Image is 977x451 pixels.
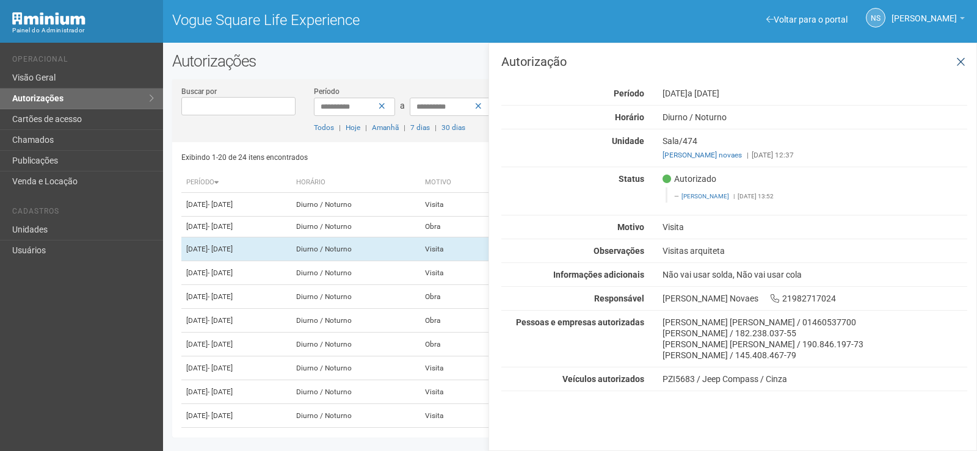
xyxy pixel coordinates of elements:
td: [DATE] [181,237,292,261]
div: [PERSON_NAME] Novaes 21982717024 [653,293,976,304]
li: Operacional [12,55,154,68]
td: Diurno / Noturno [291,193,419,217]
a: [PERSON_NAME] [681,193,729,200]
span: Nicolle Silva [892,2,957,23]
strong: Veículos autorizados [562,374,644,384]
strong: Unidade [612,136,644,146]
div: PZI5683 / Jeep Compass / Cinza [663,373,967,384]
div: [DATE] [653,88,976,99]
span: - [DATE] [208,316,233,325]
div: [PERSON_NAME] [PERSON_NAME] / 01460537700 [663,317,967,328]
td: [DATE] [181,404,292,428]
div: Visita [653,222,976,233]
strong: Pessoas e empresas autorizadas [516,317,644,327]
span: | [365,123,367,132]
td: [DATE] [181,261,292,285]
a: Todos [314,123,334,132]
td: Diurno / Noturno [291,333,419,356]
div: [PERSON_NAME] [PERSON_NAME] / 190.846.197-73 [663,339,967,350]
td: Diurno / Noturno [291,309,419,333]
span: | [339,123,341,132]
a: Hoje [346,123,360,132]
li: Cadastros [12,207,154,220]
td: [DATE] [181,356,292,380]
td: Visita [420,261,518,285]
td: Visita [420,380,518,404]
span: - [DATE] [208,364,233,372]
th: Horário [291,173,419,193]
a: 30 dias [441,123,465,132]
h1: Vogue Square Life Experience [172,12,561,28]
span: - [DATE] [208,411,233,420]
strong: Período [614,88,644,98]
td: Diurno / Noturno [291,217,419,237]
td: Visita [420,237,518,261]
td: [DATE] [181,285,292,309]
strong: Responsável [594,294,644,303]
div: Exibindo 1-20 de 24 itens encontrados [181,148,570,167]
div: [PERSON_NAME] / 182.238.037-55 [663,328,967,339]
span: a [400,101,405,110]
td: Visita [420,193,518,217]
strong: Informações adicionais [553,270,644,280]
span: | [733,193,735,200]
span: | [404,123,405,132]
div: Não vai usar solda, Não vai usar cola [653,269,976,280]
span: - [DATE] [208,388,233,396]
label: Período [314,86,340,97]
a: Voltar para o portal [766,15,848,24]
a: [PERSON_NAME] [892,15,965,25]
td: Obra [420,285,518,309]
strong: Status [619,174,644,184]
td: Visita [420,404,518,428]
span: - [DATE] [208,200,233,209]
td: [DATE] [181,380,292,404]
td: Diurno / Noturno [291,356,419,380]
td: [DATE] [181,217,292,237]
span: - [DATE] [208,269,233,277]
a: NS [866,8,885,27]
strong: Observações [594,246,644,256]
td: Diurno / Noturno [291,404,419,428]
span: | [435,123,437,132]
a: 7 dias [410,123,430,132]
footer: [DATE] 13:52 [674,192,961,201]
div: Diurno / Noturno [653,112,976,123]
span: a [DATE] [688,88,719,98]
img: Minium [12,12,85,25]
td: Diurno / Noturno [291,261,419,285]
span: | [747,151,749,159]
span: - [DATE] [208,245,233,253]
td: Diurno / Noturno [291,237,419,261]
span: Autorizado [663,173,716,184]
label: Buscar por [181,86,217,97]
td: [DATE] [181,333,292,356]
div: Visitas arquiteta [653,245,976,256]
div: Sala/474 [653,135,976,161]
td: Diurno / Noturno [291,380,419,404]
td: [DATE] [181,193,292,217]
th: Motivo [420,173,518,193]
div: Painel do Administrador [12,25,154,36]
td: Diurno / Noturno [291,285,419,309]
span: - [DATE] [208,292,233,301]
h2: Autorizações [172,52,968,70]
span: - [DATE] [208,340,233,348]
div: [DATE] 12:37 [663,150,967,161]
td: Visita [420,356,518,380]
td: [DATE] [181,309,292,333]
strong: Motivo [617,222,644,232]
h3: Autorização [501,56,967,68]
a: Amanhã [372,123,399,132]
td: Obra [420,333,518,356]
strong: Horário [615,112,644,122]
span: - [DATE] [208,222,233,231]
td: Obra [420,309,518,333]
div: [PERSON_NAME] / 145.408.467-79 [663,350,967,361]
a: [PERSON_NAME] novaes [663,151,742,159]
td: Obra [420,217,518,237]
th: Período [181,173,292,193]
